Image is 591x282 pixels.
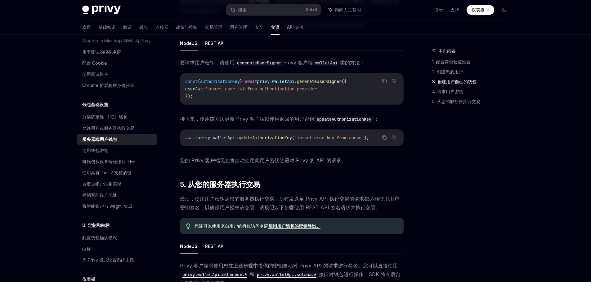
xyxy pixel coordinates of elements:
[186,223,190,229] svg: 提示
[123,24,132,30] font: 验证
[180,262,398,269] font: Privy 客户端将使用您在上述步骤中提供的密钥自动对 Privy API 的请求进行签名。您可以直接使用
[255,24,263,30] font: 安全
[499,5,509,15] button: 切换暗模式
[82,170,132,175] font: 使用具有 Tier 2 支持的链
[180,116,314,122] font: 接下来，使用该方法更新 Privy 客户端以使用返回的用户密钥
[82,24,91,30] font: 欢迎
[82,235,117,240] font: 配置钱包确认模式
[198,79,200,84] span: {
[235,135,237,141] span: .
[312,7,317,12] font: +K
[180,41,198,46] font: NodeJS
[82,223,110,228] font: UI 定制和白标
[205,239,225,254] button: REST API
[82,181,121,186] font: 自定义帐户抽象实现
[450,7,459,12] font: 支持
[313,59,340,66] code: walletApi
[205,86,319,92] span: 'insert-user-jwt-from-authentication-provider'
[77,111,157,123] a: 分层确定性（HD）钱包
[82,276,95,282] font: 仪表板
[180,157,346,163] font: 您的 Privy 客户端现在将自动使用此用户密钥签署对 Privy 的 API 的请求。
[185,86,205,92] span: userJwt:
[205,244,225,249] font: REST API
[434,7,443,12] font: 演示
[364,135,369,141] span: );
[82,60,107,66] font: 配置 Cookie
[82,246,91,251] font: 白标
[432,67,514,77] a: 2. 创建您的用户
[180,271,249,277] a: privy.walletApi.ethereum.*
[77,156,157,167] a: 将钱包从设备端迁移到 TEE
[198,135,210,141] span: privy
[432,69,463,74] font: 2. 创建您的用户
[450,7,459,13] a: 支持
[77,145,157,156] a: 使用钱包密钥
[77,46,157,58] a: 用于测试的模拟令牌
[139,24,148,30] font: 钱包
[272,79,294,84] span: walletApi
[292,135,294,141] span: (
[180,196,399,210] font: 最后，使用用户密钥从您的服务器执行交易。所有发送至 Privy API 执行交易的请求都必须使用用户密钥签名，以确保用户授权该交易。请按照以下步骤使用 REST API 签名请求并执行交易。
[238,7,249,12] font: 搜索...
[242,79,245,84] span: =
[287,24,304,30] font: API 参考
[82,203,132,209] font: 将智能账户与 wagmi 集成
[271,24,280,30] font: 食谱
[374,116,379,122] font: ：
[294,79,297,84] span: .
[185,135,198,141] span: await
[180,36,198,50] button: NodeJS
[342,79,347,84] span: ({
[467,5,494,15] a: 仪表板
[82,6,121,14] img: 深色标志
[268,223,320,229] a: 启用用户钱包的密钥导出。
[210,135,213,141] span: .
[82,20,91,35] a: 欢迎
[180,244,198,249] font: NodeJS
[432,97,514,106] a: 5. 从您的服务器执行交易
[77,123,157,134] a: 允许用户或服务器执行交易
[77,232,157,243] a: 配置钱包确认模式
[77,134,157,145] a: 服务器端用户钱包
[185,79,198,84] span: const
[432,89,463,94] font: 4. 请求用户密钥
[235,59,284,66] code: generateUserSigner
[432,77,514,87] a: 3. 创建用户自己的钱包
[82,49,121,54] font: 用于测试的模拟令牌
[82,102,108,107] font: 钱包基础设施
[77,167,157,178] a: 使用具有 Tier 2 支持的链
[271,20,280,35] a: 食谱
[257,79,270,84] span: privy
[123,20,132,35] a: 验证
[82,192,117,197] font: 存储智能账户地址
[98,20,116,35] a: 基础知识
[240,79,242,84] span: }
[200,79,240,84] span: authorizationKey
[82,114,128,119] font: 分层确定性（HD）钱包
[438,48,456,53] font: 本页内容
[270,79,272,84] span: .
[82,125,134,131] font: 允许用户或服务器执行交易
[77,58,157,69] a: 配置 Cookie
[176,20,198,35] a: 政策与控制
[306,7,312,12] font: Ctrl
[434,7,443,13] a: 演示
[185,93,193,99] span: });
[230,24,247,30] font: 用户管理
[176,24,198,30] font: 政策与控制
[255,20,263,35] a: 安全
[82,137,117,142] font: 服务器端用户钱包
[77,80,157,91] a: Chrome 扩展程序身份验证
[380,77,388,85] button: 复制代码块中的内容
[254,271,319,277] a: privy.walletApi.solana.*
[77,201,157,212] a: 将智能账户与 wagmi 集成
[432,59,471,64] font: 1. 配置身份验证设置
[195,223,212,228] font: 您还可以
[180,59,235,66] font: 要请求用户密钥，请使用
[432,79,477,84] font: 3. 创建用户自己的钱包
[212,223,268,228] font: 使用来自用户的有效访问令牌
[205,20,222,35] a: 交易管理
[82,72,108,77] font: 使用测试帐户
